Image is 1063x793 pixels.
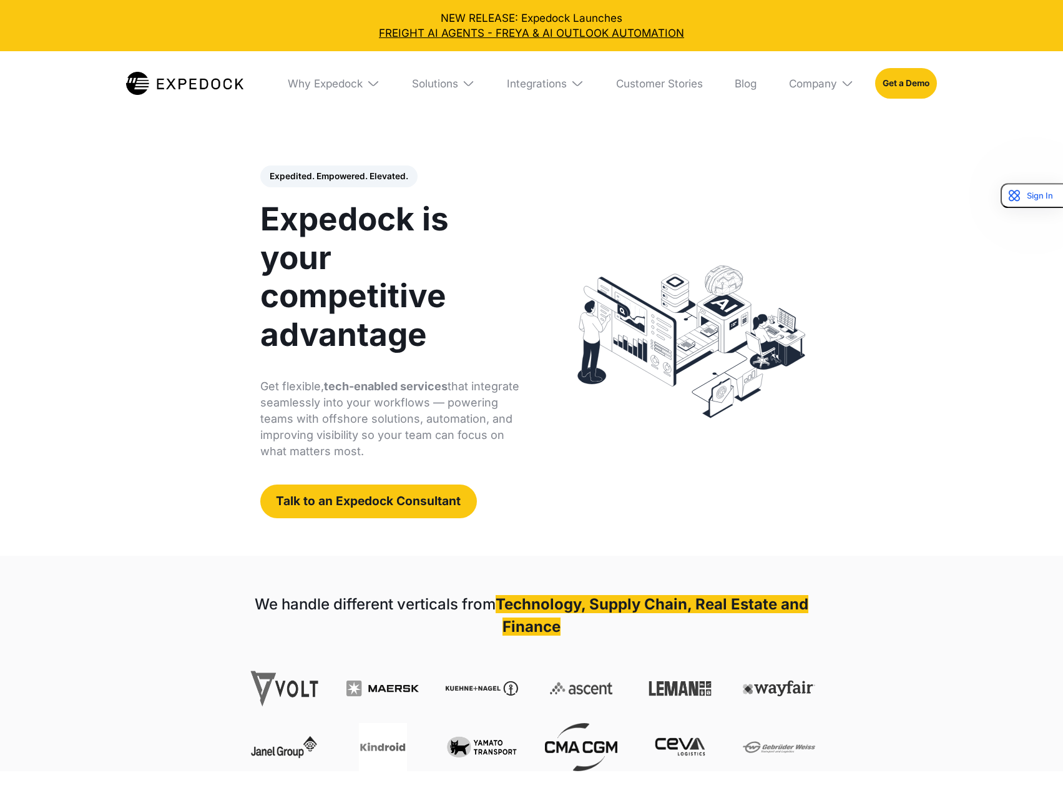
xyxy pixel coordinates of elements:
[605,51,713,116] a: Customer Stories
[324,380,448,393] strong: tech-enabled services
[507,77,567,90] div: Integrations
[875,68,937,99] a: Get a Demo
[260,485,477,518] a: Talk to an Expedock Consultant
[260,378,520,460] p: Get flexible, that integrate seamlessly into your workflows — powering teams with offshore soluti...
[412,77,458,90] div: Solutions
[789,77,837,90] div: Company
[724,51,767,116] a: Blog
[288,77,363,90] div: Why Expedock
[277,51,391,116] div: Why Expedock
[255,595,496,613] strong: We handle different verticals from
[496,595,808,636] strong: Technology, Supply Chain, Real Estate and Finance
[260,200,520,353] h1: Expedock is your competitive advantage
[778,51,865,116] div: Company
[11,26,1052,41] a: FREIGHT AI AGENTS - FREYA & AI OUTLOOK AUTOMATION
[496,51,595,116] div: Integrations
[401,51,486,116] div: Solutions
[11,11,1052,41] div: NEW RELEASE: Expedock Launches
